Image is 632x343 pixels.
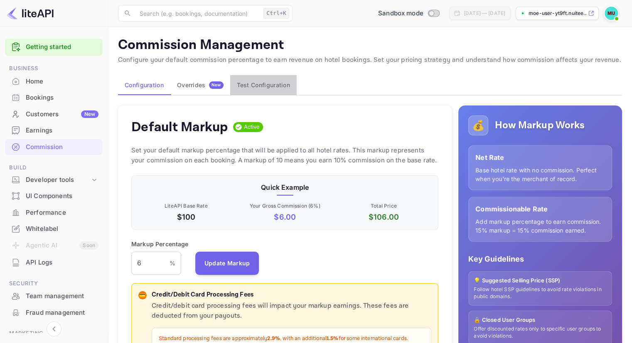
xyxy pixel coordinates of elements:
[138,202,234,210] p: LiteAPI Base Rate
[118,55,622,65] p: Configure your default commission percentage to earn revenue on hotel bookings. Set your pricing ...
[495,119,584,132] h5: How Markup Works
[26,126,98,135] div: Earnings
[5,205,103,221] div: Performance
[170,259,175,267] p: %
[26,292,98,301] div: Team management
[378,9,423,18] span: Sandbox mode
[5,305,103,320] a: Fraud management
[26,77,98,86] div: Home
[336,211,432,223] p: $ 106.00
[475,166,605,183] p: Base hotel rate with no commission. Perfect when you're the merchant of record.
[209,82,224,88] span: New
[263,8,289,19] div: Ctrl+K
[475,204,605,214] p: Commissionable Rate
[5,221,103,236] a: Whitelabel
[474,326,607,340] p: Offer discounted rates only to specific user groups to avoid violations.
[5,106,103,122] div: CustomersNew
[26,93,98,103] div: Bookings
[375,9,443,18] div: Switch to Production mode
[472,118,484,133] p: 💰
[336,202,432,210] p: Total Price
[195,252,259,275] button: Update Markup
[464,10,505,17] div: [DATE] — [DATE]
[26,110,98,119] div: Customers
[267,335,280,342] strong: 2.9%
[468,253,612,265] p: Key Guidelines
[131,145,438,165] p: Set your default markup percentage that will be applied to all hotel rates. This markup represent...
[47,321,61,336] button: Collapse navigation
[177,81,224,89] div: Overrides
[152,290,431,300] p: Credit/Debit Card Processing Fees
[159,335,424,343] p: Standard processing fees are approximately , with an additional for some international cards.
[241,123,263,131] span: Active
[230,75,297,95] button: Test Configuration
[474,316,607,324] p: 🔒 Closed User Groups
[5,163,103,172] span: Build
[5,288,103,304] a: Team management
[138,182,431,192] p: Quick Example
[529,10,586,17] p: moe-user-yt9ft.nuitee....
[118,75,170,95] button: Configuration
[327,335,339,342] strong: 1.5%
[5,64,103,73] span: Business
[26,258,98,267] div: API Logs
[5,305,103,321] div: Fraud management
[5,73,103,89] a: Home
[5,106,103,122] a: CustomersNew
[237,211,333,223] p: $ 6.00
[5,90,103,106] div: Bookings
[5,279,103,288] span: Security
[131,119,228,135] h4: Default Markup
[237,202,333,210] p: Your Gross Commission ( 6 %)
[5,255,103,271] div: API Logs
[26,208,98,218] div: Performance
[5,122,103,139] div: Earnings
[152,301,431,321] p: Credit/debit card processing fees will impact your markup earnings. These fees are deducted from ...
[5,122,103,138] a: Earnings
[81,110,98,118] div: New
[131,240,189,248] p: Markup Percentage
[5,39,103,56] div: Getting started
[5,329,103,338] span: Marketing
[474,277,607,285] p: 💡 Suggested Selling Price (SSP)
[131,252,170,275] input: 0
[474,286,607,300] p: Follow hotel SSP guidelines to avoid rate violations in public domains.
[26,175,90,185] div: Developer tools
[475,152,605,162] p: Net Rate
[26,191,98,201] div: UI Components
[138,211,234,223] p: $100
[26,42,98,52] a: Getting started
[26,142,98,152] div: Commission
[5,73,103,90] div: Home
[118,37,622,54] p: Commission Management
[7,7,54,20] img: LiteAPI logo
[5,173,103,187] div: Developer tools
[139,292,145,299] p: 💳
[26,224,98,234] div: Whitelabel
[5,139,103,154] a: Commission
[5,255,103,270] a: API Logs
[5,90,103,105] a: Bookings
[475,217,605,235] p: Add markup percentage to earn commission. 15% markup = 15% commission earned.
[5,188,103,203] a: UI Components
[605,7,618,20] img: Moe User
[26,308,98,318] div: Fraud management
[5,221,103,237] div: Whitelabel
[5,205,103,220] a: Performance
[135,5,260,22] input: Search (e.g. bookings, documentation)
[5,139,103,155] div: Commission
